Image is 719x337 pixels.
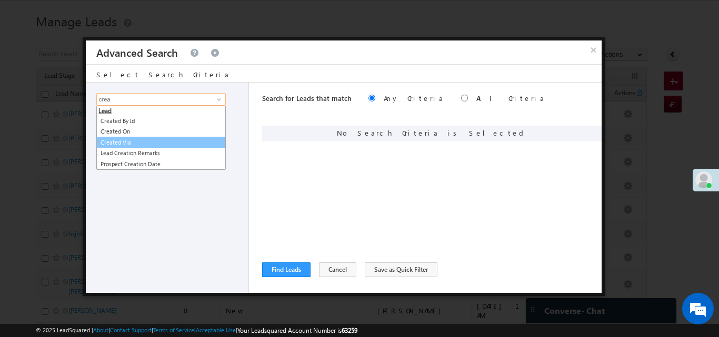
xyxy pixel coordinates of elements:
h3: Advanced Search [96,40,178,64]
div: No Search Criteria is Selected [262,126,602,141]
em: Start Chat [143,262,191,276]
a: Acceptable Use [196,326,236,333]
img: d_60004797649_company_0_60004797649 [18,55,44,69]
span: © 2025 LeadSquared | | | | | [36,325,357,335]
label: All Criteria [476,94,545,103]
a: Terms of Service [153,326,194,333]
span: 63259 [342,326,357,334]
span: Select Search Criteria [96,70,230,79]
a: Created On [97,126,225,137]
div: Minimize live chat window [173,5,198,30]
a: Prospect Creation Date [97,159,225,170]
input: Type to Search [96,93,226,106]
span: Your Leadsquared Account Number is [237,326,357,334]
button: Cancel [319,262,356,277]
a: Contact Support [110,326,152,333]
a: Created By Id [97,116,225,127]
a: Created Via [96,137,226,149]
a: Show All Items [211,94,224,105]
label: Any Criteria [384,94,444,103]
button: × [585,40,602,59]
span: Search for Leads that match [262,94,352,103]
button: Find Leads [262,262,311,277]
div: Chat with us now [55,55,177,69]
li: Lead [97,106,225,116]
a: Lead Creation Remarks [97,148,225,159]
button: Save as Quick Filter [365,262,437,277]
a: About [93,326,108,333]
textarea: Type your message and hit 'Enter' [14,97,192,253]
